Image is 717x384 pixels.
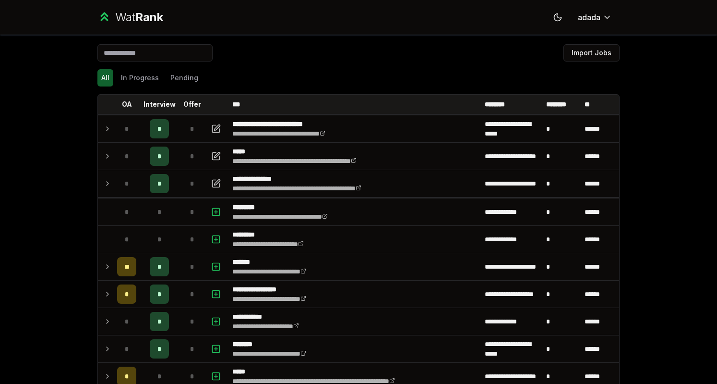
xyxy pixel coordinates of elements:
[563,44,620,62] button: Import Jobs
[97,69,113,87] button: All
[115,10,163,25] div: Wat
[122,99,132,109] p: OA
[570,9,620,26] button: adada
[135,10,163,24] span: Rank
[97,10,163,25] a: WatRank
[578,12,600,23] span: adada
[167,69,202,87] button: Pending
[183,99,201,109] p: Offer
[117,69,163,87] button: In Progress
[143,99,176,109] p: Interview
